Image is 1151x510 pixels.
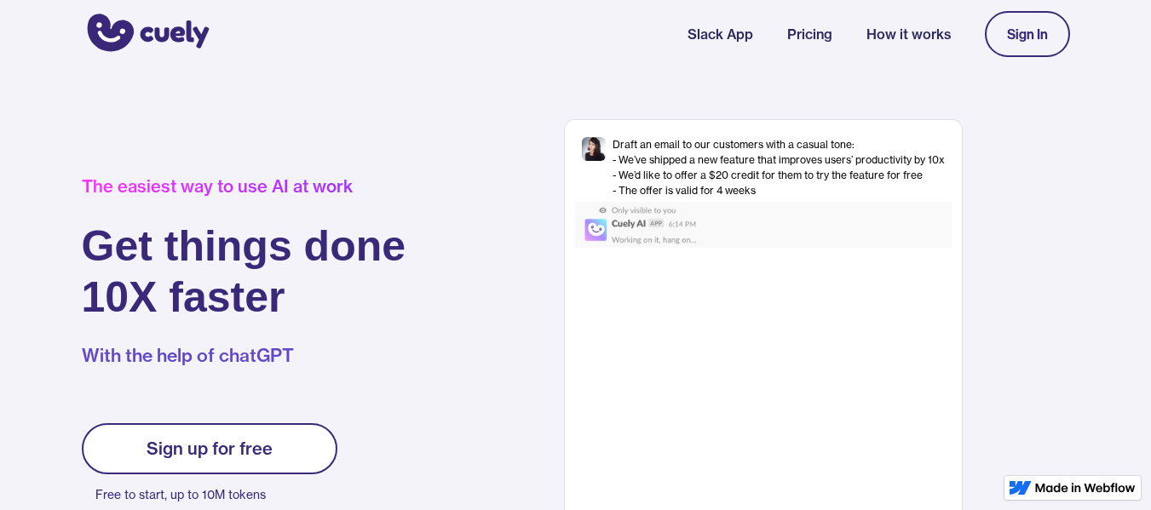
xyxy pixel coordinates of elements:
img: Made in Webflow [1035,483,1136,493]
a: home [82,3,210,66]
a: Slack App [688,24,753,44]
div: The easiest way to use AI at work [82,176,406,197]
p: Free to start, up to 10M tokens [95,483,337,507]
a: Pricing [787,24,832,44]
a: Sign In [985,11,1070,57]
div: Sign up for free [147,438,273,459]
a: Sign up for free [82,423,337,474]
div: Sign In [1007,26,1048,42]
p: With the help of chatGPT [82,343,406,369]
div: Draft an email to our customers with a casual tone: - We’ve shipped a new feature that improves u... [613,137,945,198]
h1: Get things done 10X faster [82,221,406,323]
a: How it works [866,24,951,44]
